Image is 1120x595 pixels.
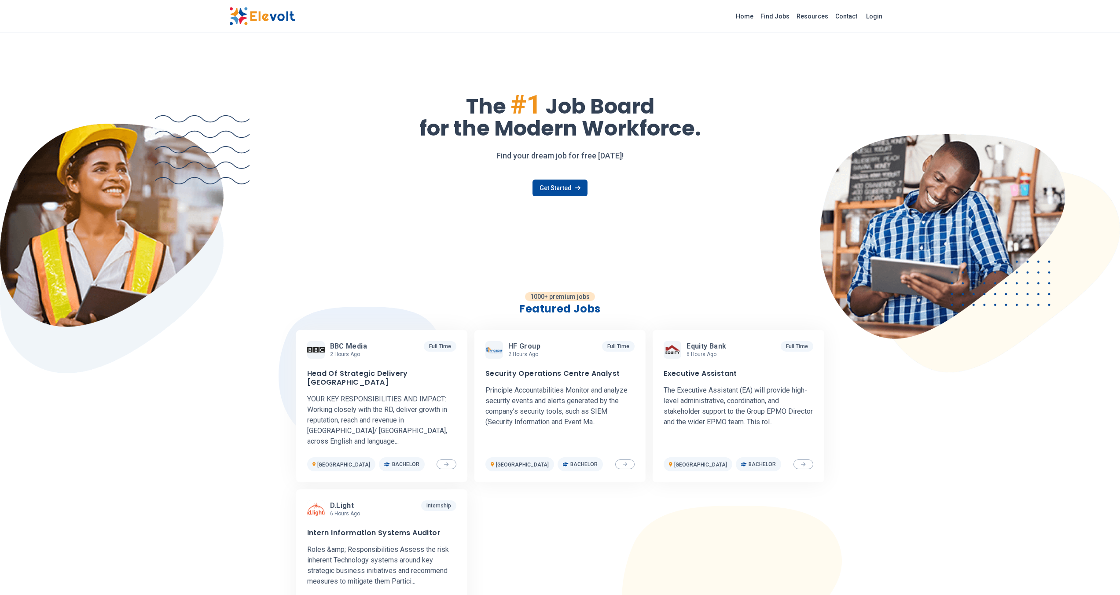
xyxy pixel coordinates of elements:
a: Equity BankEquity Bank6 hours agoFull TimeExecutive AssistantThe Executive Assistant (EA) will pr... [653,330,824,482]
img: d.light [307,500,325,518]
p: Find your dream job for free [DATE]! [229,150,891,162]
span: Bachelor [392,461,419,468]
img: Elevolt [229,7,295,26]
p: YOUR KEY RESPONSIBILITIES AND IMPACT: Working closely with the RD, deliver growth in reputation, ... [307,394,456,447]
span: [GEOGRAPHIC_DATA] [317,462,370,468]
a: HF GroupHF Group2 hours agoFull TimeSecurity Operations Centre AnalystPrinciple Accountabilities ... [474,330,646,482]
h3: Intern Information Systems Auditor [307,529,441,537]
p: Roles &amp; Responsibilities Assess the risk inherent Technology systems around key strategic bus... [307,544,456,587]
p: 6 hours ago [330,510,360,517]
h1: The Job Board for the Modern Workforce. [229,92,891,139]
p: The Executive Assistant (EA) will provide high-level administrative, coordination, and stakeholde... [664,385,813,427]
a: Contact [832,9,861,23]
a: BBC MediaBBC Media2 hours agoFull TimeHead Of Strategic Delivery [GEOGRAPHIC_DATA]YOUR KEY RESPON... [296,330,467,482]
h3: Executive Assistant [664,369,737,378]
h3: Security Operations Centre Analyst [485,369,620,378]
span: [GEOGRAPHIC_DATA] [496,462,549,468]
span: #1 [510,89,541,120]
span: Bachelor [749,461,776,468]
span: d.light [330,501,354,510]
p: Principle Accountabilities Monitor and analyze security events and alerts generated by the compan... [485,385,635,427]
a: Home [732,9,757,23]
a: Get Started [532,180,588,196]
a: Login [861,7,888,25]
a: Find Jobs [757,9,793,23]
p: Internship [421,500,456,511]
a: Resources [793,9,832,23]
span: Bachelor [570,461,598,468]
span: [GEOGRAPHIC_DATA] [674,462,727,468]
h3: Head Of Strategic Delivery [GEOGRAPHIC_DATA] [307,369,456,387]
